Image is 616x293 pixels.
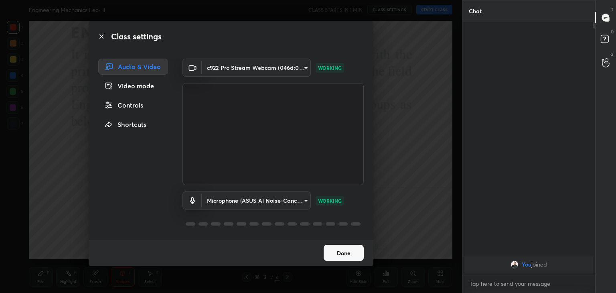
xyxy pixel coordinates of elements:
[511,260,519,269] img: a90b112ffddb41d1843043b4965b2635.jpg
[531,261,547,268] span: joined
[610,51,614,57] p: G
[318,64,342,71] p: WORKING
[98,97,168,113] div: Controls
[324,245,364,261] button: Done
[202,191,311,210] div: c922 Pro Stream Webcam (046d:085c)
[522,261,531,268] span: You
[462,0,488,22] p: Chat
[98,59,168,75] div: Audio & Video
[611,29,614,35] p: D
[98,116,168,132] div: Shortcuts
[318,197,342,204] p: WORKING
[202,59,311,77] div: c922 Pro Stream Webcam (046d:085c)
[111,31,162,43] h2: Class settings
[611,6,614,12] p: T
[98,78,168,94] div: Video mode
[462,255,595,274] div: grid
